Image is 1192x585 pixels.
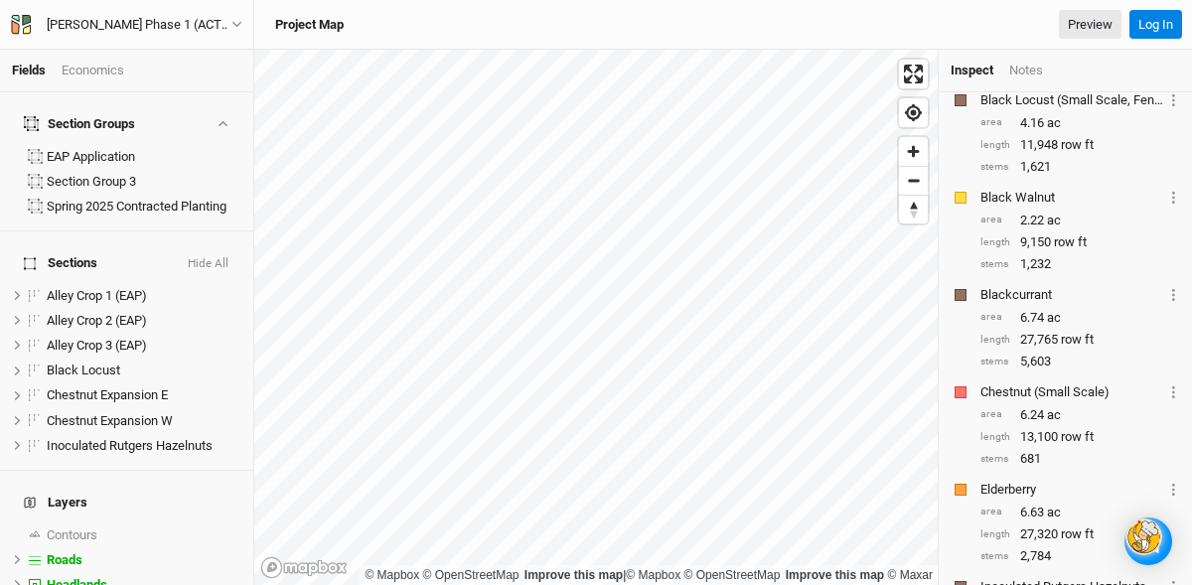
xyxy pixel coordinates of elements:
div: 6.63 [980,504,1180,521]
div: stems [980,355,1010,369]
div: Economics [62,62,124,79]
div: 1,621 [980,158,1180,176]
span: Sections [24,255,97,271]
a: OpenStreetMap [684,568,781,582]
div: 27,320 [980,525,1180,543]
div: area [980,505,1010,519]
span: Alley Crop 1 (EAP) [47,288,147,303]
div: Inspect [951,62,993,79]
a: Fields [12,63,46,77]
span: Alley Crop 3 (EAP) [47,338,147,353]
div: 5,603 [980,353,1180,370]
div: Alley Crop 1 (EAP) [47,288,241,304]
span: ac [1047,309,1061,327]
div: 11,948 [980,136,1180,154]
a: Improve this map [786,568,884,582]
div: Alley Crop 3 (EAP) [47,338,241,354]
span: Zoom out [899,167,928,195]
span: row ft [1061,331,1094,349]
h3: Project Map [275,17,344,33]
div: Corbin Hill Phase 1 (ACTIVE 2024) [47,15,231,35]
div: area [980,310,1010,325]
button: Reset bearing to north [899,195,928,223]
div: 13,100 [980,428,1180,446]
div: Chestnut (Small Scale) [980,383,1163,401]
div: Black Walnut [980,189,1163,207]
button: Crop Usage [1167,283,1180,306]
div: Contours [47,527,241,543]
div: [PERSON_NAME] Phase 1 (ACTIVE 2024) [47,15,231,35]
div: Blackcurrant [980,286,1163,304]
div: stems [980,452,1010,467]
span: row ft [1054,233,1087,251]
div: 9,150 [980,233,1180,251]
div: area [980,115,1010,130]
span: row ft [1061,136,1094,154]
a: Mapbox [365,568,419,582]
button: Enter fullscreen [899,60,928,88]
div: Section Group 3 [47,174,241,190]
div: length [980,527,1010,542]
div: Section Groups [24,116,135,132]
button: Zoom out [899,166,928,195]
a: Maxar [887,568,933,582]
div: 6.24 [980,406,1180,424]
div: 2.22 [980,212,1180,229]
a: OpenStreetMap [423,568,520,582]
button: [PERSON_NAME] Phase 1 (ACTIVE 2024) [10,14,243,36]
div: Open Intercom Messenger [1124,517,1172,565]
div: 27,765 [980,331,1180,349]
span: row ft [1061,428,1094,446]
button: Crop Usage [1167,88,1180,111]
div: | [365,565,933,585]
span: Contours [47,527,97,542]
div: area [980,407,1010,422]
div: area [980,213,1010,227]
div: Chestnut Expansion E [47,387,241,403]
canvas: Map [254,50,938,585]
div: 6.74 [980,309,1180,327]
a: Mapbox logo [260,556,348,579]
div: stems [980,549,1010,564]
div: stems [980,160,1010,175]
h4: Layers [12,483,241,522]
span: Inoculated Rutgers Hazelnuts [47,438,213,453]
div: Black Locust [47,363,241,378]
div: Spring 2025 Contracted Planting [47,199,241,215]
span: Chestnut Expansion E [47,387,168,402]
div: length [980,235,1010,250]
span: Roads [47,552,82,567]
div: Inoculated Rutgers Hazelnuts [47,438,241,454]
button: Log In [1129,10,1182,40]
span: Black Locust [47,363,120,377]
div: Elderberry [980,481,1163,499]
a: Improve this map [524,568,623,582]
span: ac [1047,406,1061,424]
div: Alley Crop 2 (EAP) [47,313,241,329]
div: Roads [47,552,241,568]
div: Chestnut Expansion W [47,413,241,429]
div: length [980,138,1010,153]
div: 1,232 [980,255,1180,273]
div: 4.16 [980,114,1180,132]
button: Zoom in [899,137,928,166]
div: stems [980,257,1010,272]
div: Notes [1009,62,1043,79]
div: Black Locust (Small Scale, Fenceposts Only) [980,91,1163,109]
button: Show section groups [214,117,230,130]
button: Find my location [899,98,928,127]
span: Chestnut Expansion W [47,413,173,428]
div: EAP Application [47,149,241,165]
div: 2,784 [980,547,1180,565]
span: row ft [1061,525,1094,543]
span: Alley Crop 2 (EAP) [47,313,147,328]
a: Preview [1059,10,1121,40]
span: ac [1047,212,1061,229]
a: Mapbox [626,568,680,582]
span: ac [1047,504,1061,521]
span: ac [1047,114,1061,132]
div: length [980,430,1010,445]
